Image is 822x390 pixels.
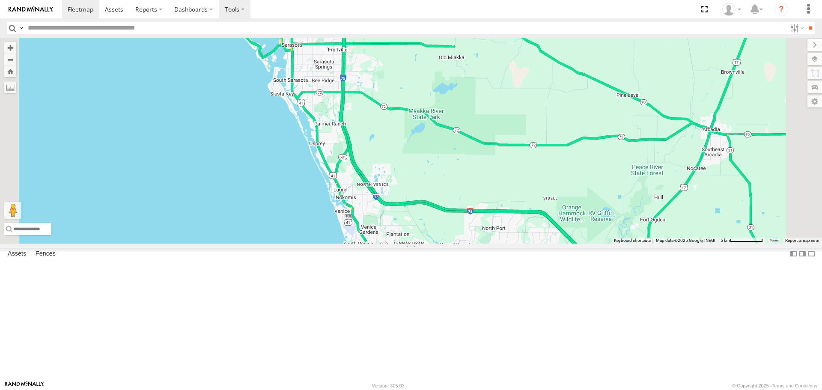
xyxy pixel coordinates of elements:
[3,248,30,260] label: Assets
[787,22,805,34] label: Search Filter Options
[9,6,53,12] img: rand-logo.svg
[31,248,60,260] label: Fences
[18,22,25,34] label: Search Query
[5,381,44,390] a: Visit our Website
[772,383,817,388] a: Terms and Conditions
[798,248,807,260] label: Dock Summary Table to the Right
[719,3,744,16] div: Jerry Dewberry
[807,95,822,107] label: Map Settings
[770,238,779,242] a: Terms
[4,54,16,65] button: Zoom out
[372,383,405,388] div: Version: 305.03
[807,248,816,260] label: Hide Summary Table
[4,202,21,219] button: Drag Pegman onto the map to open Street View
[732,383,817,388] div: © Copyright 2025 -
[789,248,798,260] label: Dock Summary Table to the Left
[774,3,788,16] i: ?
[614,238,651,244] button: Keyboard shortcuts
[4,81,16,93] label: Measure
[785,238,819,243] a: Report a map error
[4,65,16,77] button: Zoom Home
[721,238,730,243] span: 5 km
[656,238,715,243] span: Map data ©2025 Google, INEGI
[718,238,765,244] button: Map Scale: 5 km per 73 pixels
[4,42,16,54] button: Zoom in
